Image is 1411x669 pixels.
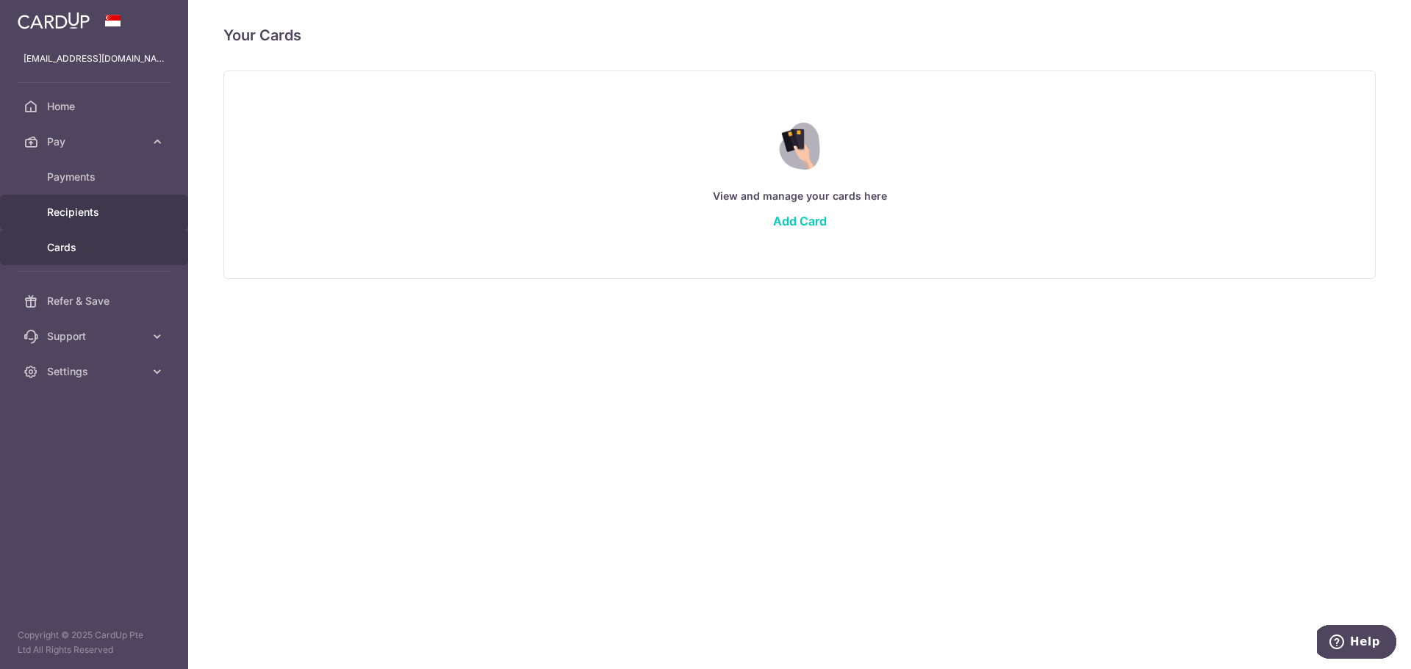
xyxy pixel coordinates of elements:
a: Add Card [773,214,827,228]
span: Help [33,10,63,23]
p: [EMAIL_ADDRESS][DOMAIN_NAME] [24,51,165,66]
span: Support [47,329,144,344]
span: Cards [47,240,144,255]
span: Settings [47,364,144,379]
img: Credit Card [768,123,830,170]
span: Pay [47,134,144,149]
span: Recipients [47,205,144,220]
h4: Your Cards [223,23,301,47]
span: Refer & Save [47,294,144,308]
p: View and manage your cards here [254,187,1346,205]
img: CardUp [18,12,90,29]
iframe: Opens a widget where you can find more information [1317,625,1396,662]
span: Payments [47,170,144,184]
span: Home [47,99,144,114]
